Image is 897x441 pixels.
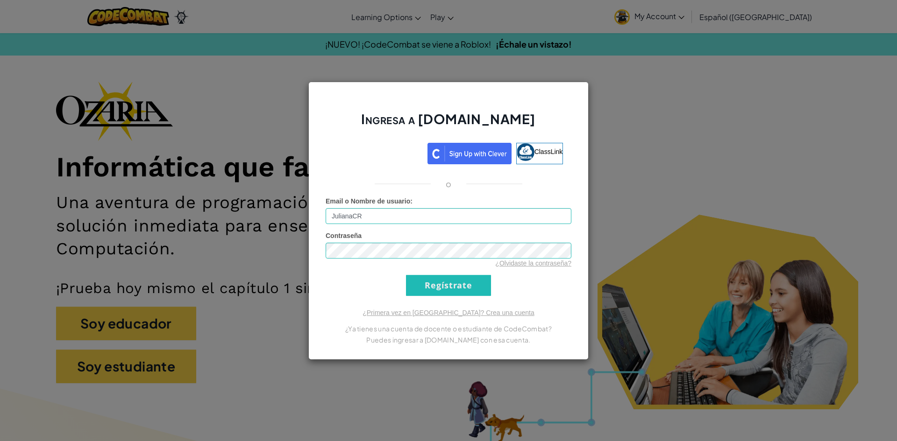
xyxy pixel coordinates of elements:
h2: Ingresa a [DOMAIN_NAME] [326,110,571,137]
img: clever_sso_button@2x.png [427,143,512,164]
span: Email o Nombre de usuario [326,197,410,205]
a: ¿Primera vez en [GEOGRAPHIC_DATA]? Crea una cuenta [363,309,534,316]
p: ¿Ya tienes una cuenta de docente o estudiante de CodeCombat? [326,323,571,334]
p: Puedes ingresar a [DOMAIN_NAME] con esa cuenta. [326,334,571,345]
img: classlink-logo-small.png [517,143,534,161]
p: o [446,178,451,189]
span: Contraseña [326,232,362,239]
a: ¿Olvidaste la contraseña? [495,259,571,267]
iframe: Botón de Acceder con Google [329,142,427,162]
input: Regístrate [406,275,491,296]
label: : [326,196,413,206]
span: ClassLink [534,147,563,155]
